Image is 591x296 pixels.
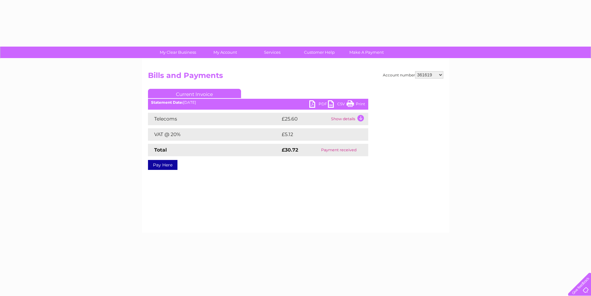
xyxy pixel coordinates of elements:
a: Services [247,47,298,58]
a: Print [347,100,365,109]
a: Customer Help [294,47,345,58]
strong: £30.72 [282,147,298,153]
a: My Clear Business [152,47,204,58]
a: My Account [199,47,251,58]
td: Telecoms [148,113,280,125]
a: Current Invoice [148,89,241,98]
a: PDF [309,100,328,109]
td: VAT @ 20% [148,128,280,141]
h2: Bills and Payments [148,71,443,83]
strong: Total [154,147,167,153]
a: CSV [328,100,347,109]
td: Show details [329,113,368,125]
b: Statement Date: [151,100,183,105]
td: £25.60 [280,113,329,125]
td: Payment received [310,144,368,156]
td: £5.12 [280,128,353,141]
a: Pay Here [148,160,177,170]
div: Account number [383,71,443,79]
a: Make A Payment [341,47,392,58]
div: [DATE] [148,100,368,105]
